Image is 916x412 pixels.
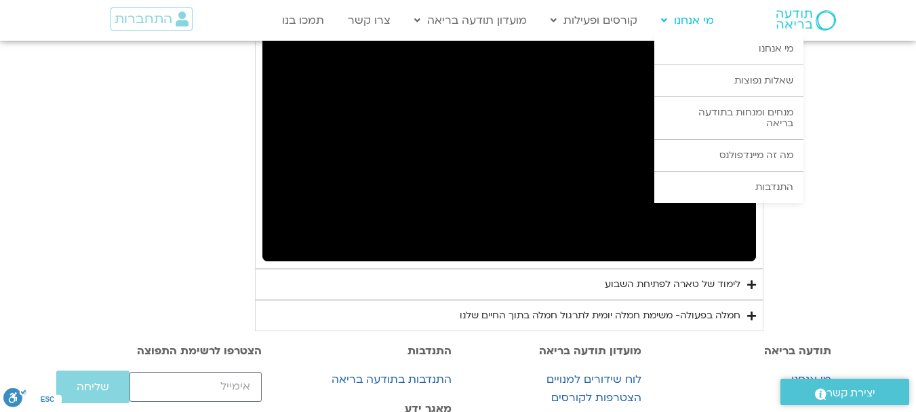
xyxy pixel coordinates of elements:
a: התנדבות [654,172,803,203]
span: לוח שידורים למנויים [546,371,641,389]
span: מי אנחנו [791,371,831,389]
a: הצטרפות לקורסים [465,389,641,407]
a: קורסים ופעילות [544,7,644,33]
button: שליחה [56,371,130,403]
h3: תודעה בריאה [655,345,831,357]
div: לימוד של טארה לפתיחת השבוע [605,276,740,293]
a: מי אנחנו [654,7,721,33]
a: צור קשר [655,389,831,407]
form: טופס חדש [85,371,262,403]
summary: לימוד של טארה לפתיחת השבוע [255,269,763,300]
a: שאלות נפוצות [654,65,803,96]
h3: הצטרפו לרשימת התפוצה [85,345,262,357]
span: שליחה [77,381,109,393]
a: תמכו בנו [275,7,331,33]
div: חמלה בפעולה- משימת חמלה יומית לתרגול חמלה בתוך החיים שלנו [460,307,740,324]
span: הצטרפות לקורסים [551,389,641,407]
summary: חמלה בפעולה- משימת חמלה יומית לתרגול חמלה בתוך החיים שלנו [255,300,763,331]
a: מנחים ומנחות בתודעה בריאה [654,97,803,139]
h3: מועדון תודעה בריאה [465,345,641,357]
a: יצירת קשר [780,379,909,405]
a: צרו קשר [341,7,397,33]
a: לוח שידורים למנויים [465,371,641,389]
a: מי אנחנו [655,371,831,389]
a: התחברות [111,7,193,31]
a: מה זה מיינדפולנס [654,140,803,171]
a: התנדבות בתודעה בריאה [275,371,452,389]
img: תודעה בריאה [776,10,836,31]
span: התנדבות בתודעה בריאה [332,371,452,389]
a: מי אנחנו [654,33,803,64]
span: יצירת קשר [827,384,875,402]
span: התחברות [115,12,172,26]
input: אימייל [130,372,262,401]
h3: התנדבות [275,345,452,357]
a: מועדון תודעה בריאה [407,7,534,33]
